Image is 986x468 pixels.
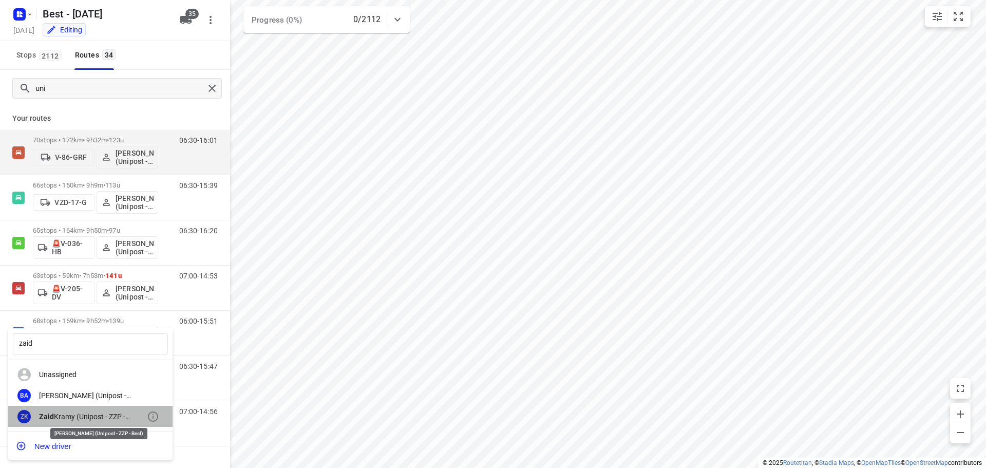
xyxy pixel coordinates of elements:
div: ZKZaidKramy (Unipost - ZZP - Best) [8,406,173,427]
div: ZK [17,410,31,423]
div: BA [17,389,31,402]
div: Bilal Alzeadi (Unipost - Best - ZZP) [39,391,147,400]
div: Kramy (Unipost - ZZP - Best) [39,413,147,421]
button: New driver [8,436,173,456]
b: Zaid [39,413,54,421]
input: Assign to... [13,333,168,354]
div: Unassigned [39,370,147,379]
div: BA[PERSON_NAME] (Unipost - Best - ZZP) [8,385,173,406]
div: Unassigned [8,364,173,385]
